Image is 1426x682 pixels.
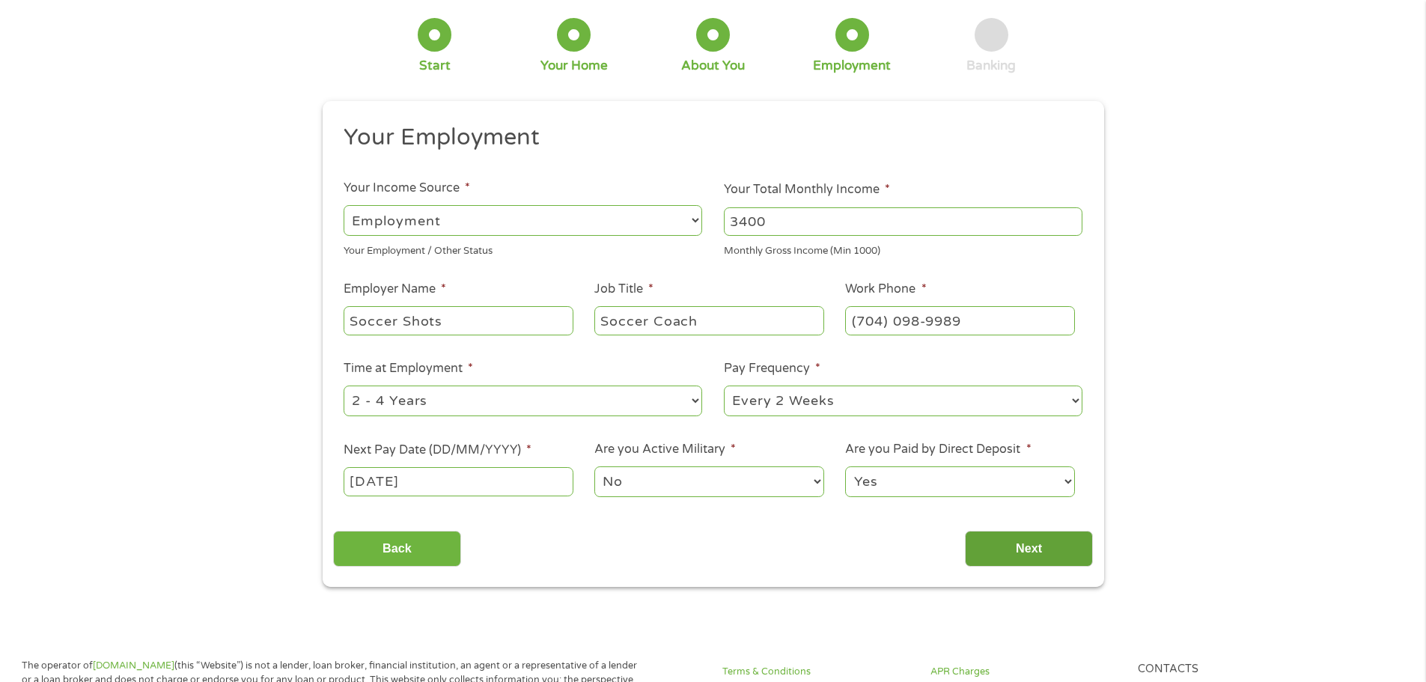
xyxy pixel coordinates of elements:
[344,361,473,377] label: Time at Employment
[93,660,174,672] a: [DOMAIN_NAME]
[724,182,890,198] label: Your Total Monthly Income
[845,442,1031,457] label: Are you Paid by Direct Deposit
[1138,663,1328,677] h4: Contacts
[681,58,745,74] div: About You
[965,531,1093,567] input: Next
[344,180,470,196] label: Your Income Source
[594,281,653,297] label: Job Title
[845,306,1074,335] input: (231) 754-4010
[594,306,823,335] input: Cashier
[344,123,1071,153] h2: Your Employment
[344,239,702,259] div: Your Employment / Other Status
[540,58,608,74] div: Your Home
[344,467,573,496] input: Use the arrow keys to pick a date
[419,58,451,74] div: Start
[724,361,820,377] label: Pay Frequency
[724,207,1082,236] input: 1800
[724,239,1082,259] div: Monthly Gross Income (Min 1000)
[930,665,1121,679] a: APR Charges
[813,58,891,74] div: Employment
[344,281,446,297] label: Employer Name
[344,306,573,335] input: Walmart
[722,665,912,679] a: Terms & Conditions
[594,442,736,457] label: Are you Active Military
[333,531,461,567] input: Back
[344,442,531,458] label: Next Pay Date (DD/MM/YYYY)
[966,58,1016,74] div: Banking
[845,281,926,297] label: Work Phone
